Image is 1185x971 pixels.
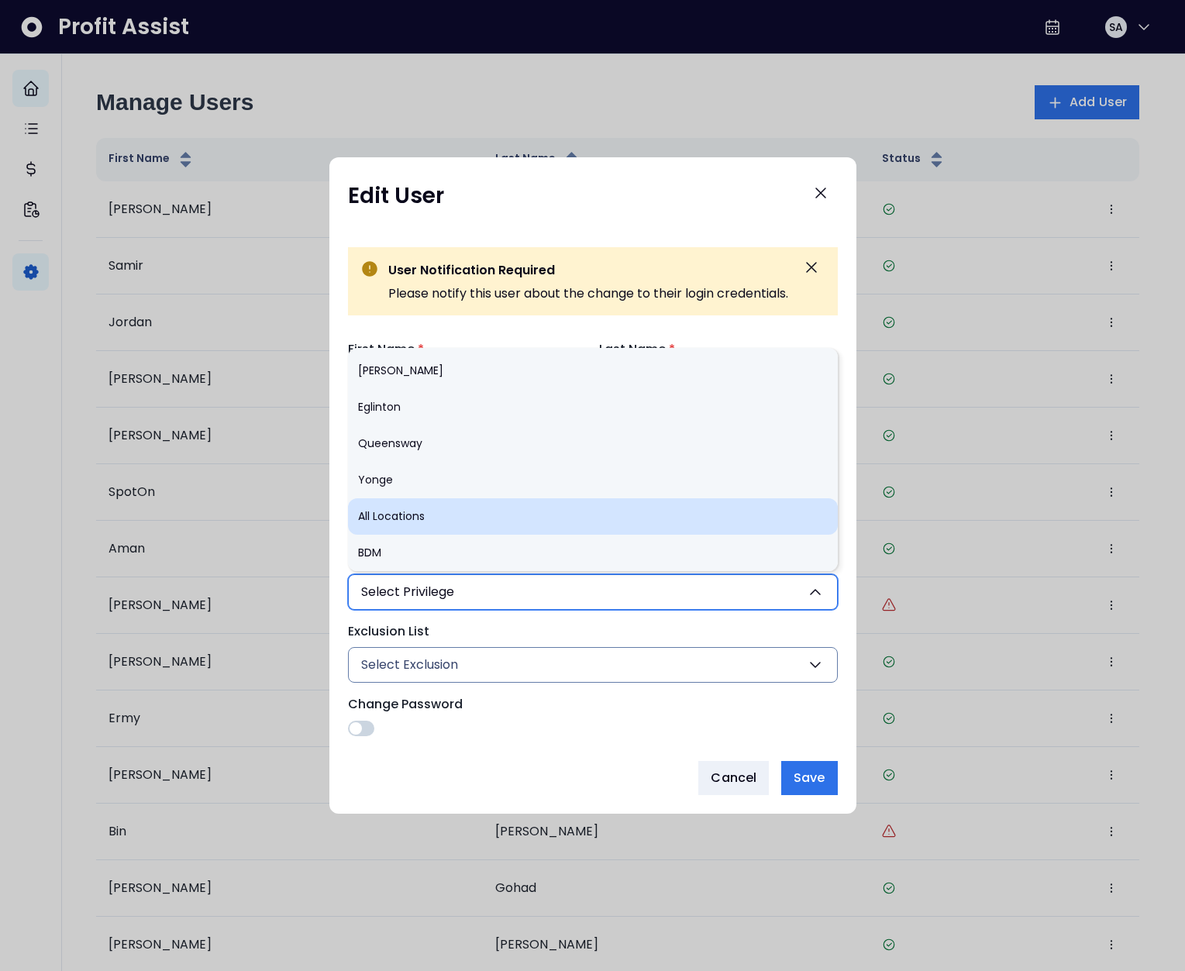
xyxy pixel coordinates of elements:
label: First Name [348,340,577,359]
span: User Notification Required [388,261,555,279]
li: Yonge [348,462,838,498]
button: Save [781,761,837,795]
span: Select Exclusion [361,656,458,674]
span: Cancel [711,769,756,787]
li: [PERSON_NAME] [348,353,838,389]
button: Dismiss [797,253,825,281]
button: Close [804,176,838,210]
label: Exclusion List [348,622,828,641]
li: All Locations [348,498,838,535]
li: BDM [348,535,838,571]
h1: Edit User [348,182,444,210]
span: Save [794,769,825,787]
li: Queensway [348,425,838,462]
label: Last Name [599,340,828,359]
p: Please notify this user about the change to their login credentials. [388,284,788,303]
label: Change Password [348,695,828,714]
button: Cancel [698,761,769,795]
li: Eglinton [348,389,838,425]
span: Select Privilege [361,583,454,601]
